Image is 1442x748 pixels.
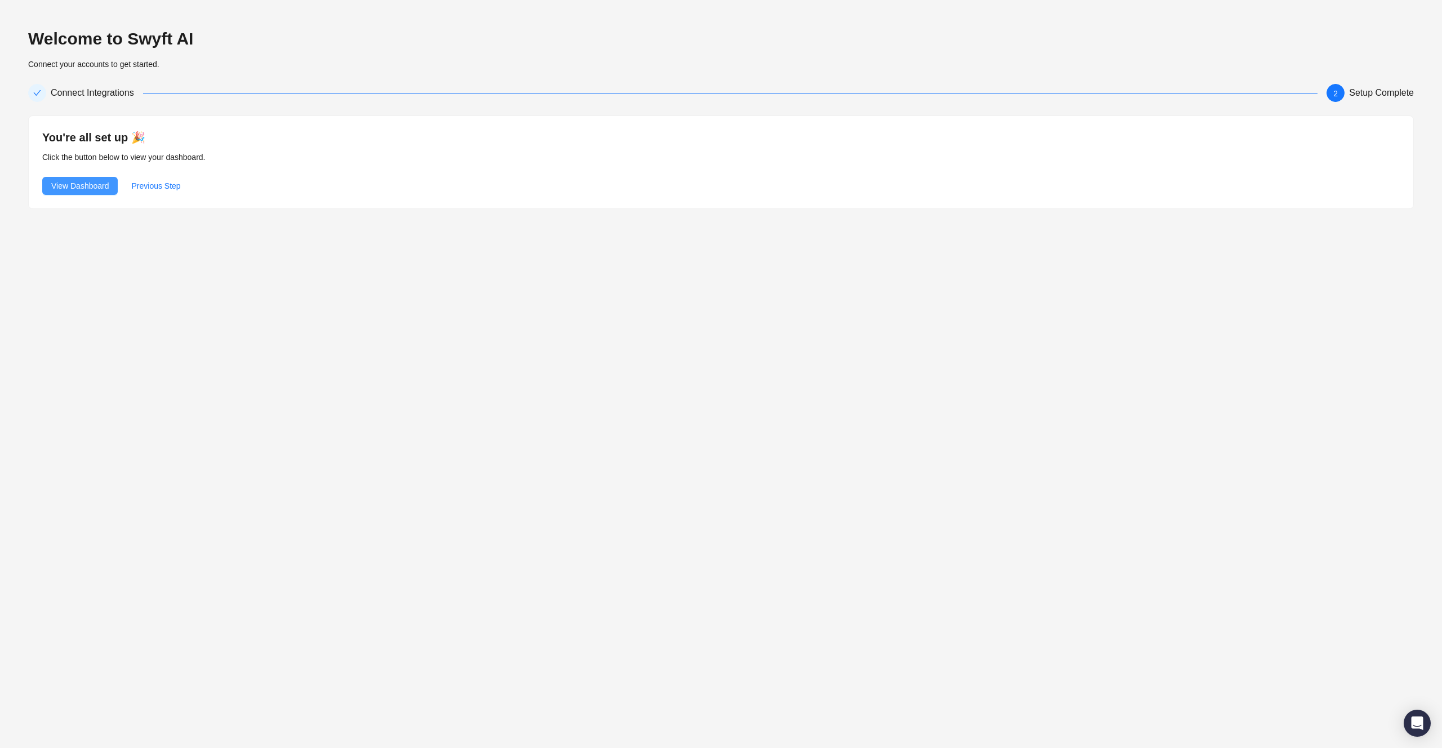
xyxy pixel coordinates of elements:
[131,180,180,192] span: Previous Step
[51,180,109,192] span: View Dashboard
[33,89,41,97] span: check
[1333,89,1338,98] span: 2
[28,28,1414,50] h2: Welcome to Swyft AI
[1404,710,1431,737] div: Open Intercom Messenger
[42,177,118,195] button: View Dashboard
[1349,84,1414,102] div: Setup Complete
[28,60,159,69] span: Connect your accounts to get started.
[51,84,143,102] div: Connect Integrations
[42,130,1400,145] h4: You're all set up 🎉
[42,153,206,162] span: Click the button below to view your dashboard.
[122,177,189,195] button: Previous Step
